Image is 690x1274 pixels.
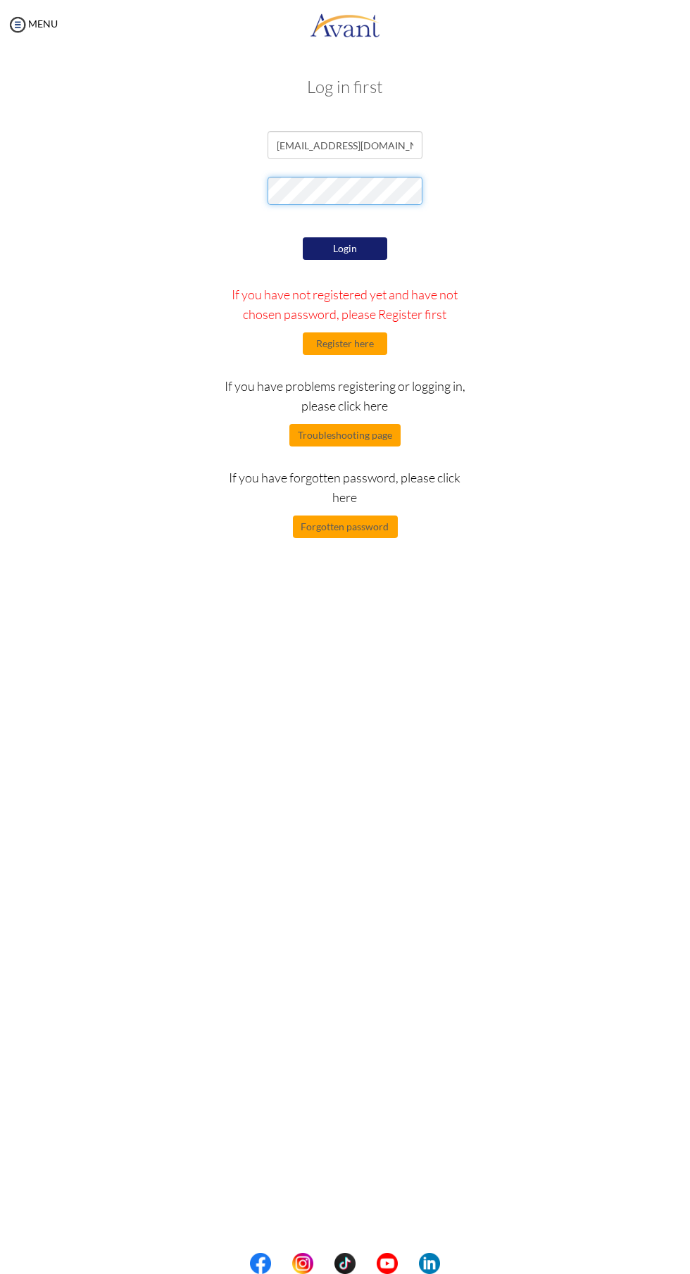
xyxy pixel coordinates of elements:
[303,237,387,260] button: Login
[271,1253,292,1274] img: blank.png
[224,468,467,507] p: If you have forgotten password, please click here
[92,77,598,96] h3: Log in first
[268,131,422,159] input: Email
[310,4,380,46] img: logo.png
[313,1253,334,1274] img: blank.png
[7,18,58,30] a: MENU
[7,14,28,35] img: icon-menu.png
[303,332,387,355] button: Register here
[224,285,467,324] p: If you have not registered yet and have not chosen password, please Register first
[398,1253,419,1274] img: blank.png
[224,376,467,416] p: If you have problems registering or logging in, please click here
[334,1253,356,1274] img: tt.png
[289,424,401,446] button: Troubleshooting page
[419,1253,440,1274] img: li.png
[250,1253,271,1274] img: fb.png
[293,516,398,538] button: Forgotten password
[292,1253,313,1274] img: in.png
[377,1253,398,1274] img: yt.png
[356,1253,377,1274] img: blank.png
